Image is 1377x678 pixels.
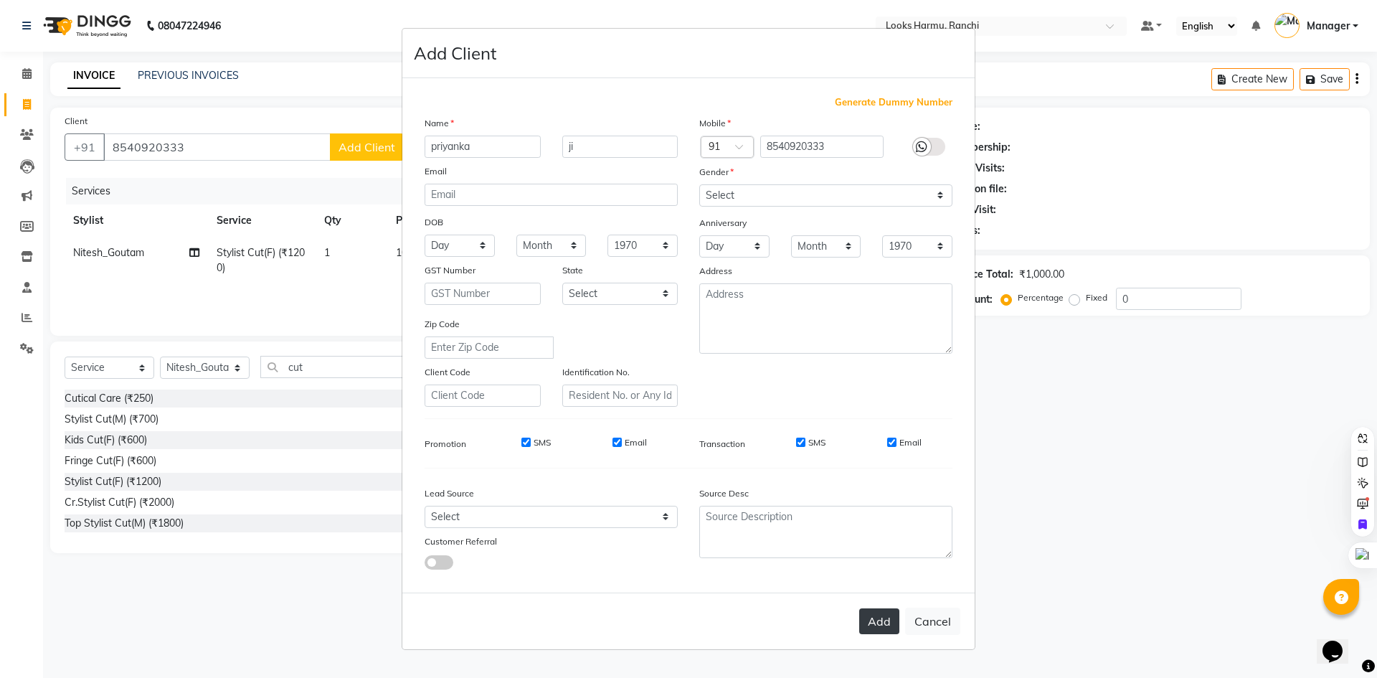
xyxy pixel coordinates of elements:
label: Name [425,117,454,130]
label: Anniversary [699,217,747,230]
label: SMS [808,436,825,449]
input: Enter Zip Code [425,336,554,359]
label: Lead Source [425,487,474,500]
label: Email [625,436,647,449]
label: SMS [534,436,551,449]
button: Add [859,608,899,634]
label: Source Desc [699,487,749,500]
label: Client Code [425,366,470,379]
input: Email [425,184,678,206]
span: Generate Dummy Number [835,95,952,110]
input: Client Code [425,385,541,407]
input: GST Number [425,283,541,305]
label: GST Number [425,264,475,277]
label: Gender [699,166,734,179]
label: DOB [425,216,443,229]
label: Customer Referral [425,535,497,548]
input: Resident No. or Any Id [562,385,678,407]
input: First Name [425,136,541,158]
label: Email [425,165,447,178]
input: Mobile [760,136,884,158]
label: Email [899,436,922,449]
label: Zip Code [425,318,460,331]
h4: Add Client [414,40,496,66]
label: Transaction [699,438,745,451]
label: Promotion [425,438,466,451]
label: Identification No. [562,366,630,379]
label: Address [699,265,732,278]
label: Mobile [699,117,731,130]
label: State [562,264,583,277]
iframe: chat widget [1317,621,1363,664]
input: Last Name [562,136,678,158]
button: Cancel [905,608,960,635]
